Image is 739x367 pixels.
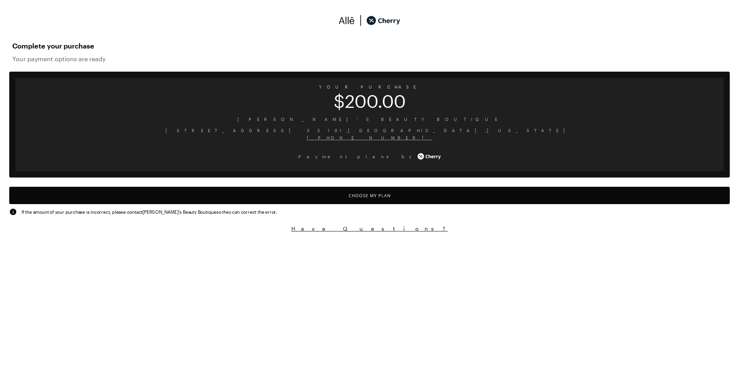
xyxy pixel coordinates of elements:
[12,40,727,52] span: Complete your purchase
[366,15,400,26] img: cherry_black_logo-DrOE_MJI.svg
[9,208,17,216] img: svg%3e
[15,96,724,106] span: $200.00
[12,55,727,62] span: Your payment options are ready
[418,151,441,162] img: cherry_white_logo-JPerc-yG.svg
[15,82,724,92] span: YOUR PURCHASE
[355,15,366,26] img: svg%3e
[22,127,717,134] span: [STREET_ADDRESS] 33101 , [GEOGRAPHIC_DATA] , [US_STATE]
[339,15,355,26] img: svg%3e
[298,153,416,160] span: Payment plans by
[9,187,730,204] button: Choose My Plan
[22,208,277,215] span: If the amount of your purchase is incorrect, please contact [PERSON_NAME]'s Beauty Boutique so th...
[22,134,717,141] span: [PHONE_NUMBER]
[9,225,730,232] button: Have Questions?
[22,116,717,123] span: [PERSON_NAME]'s Beauty Boutique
